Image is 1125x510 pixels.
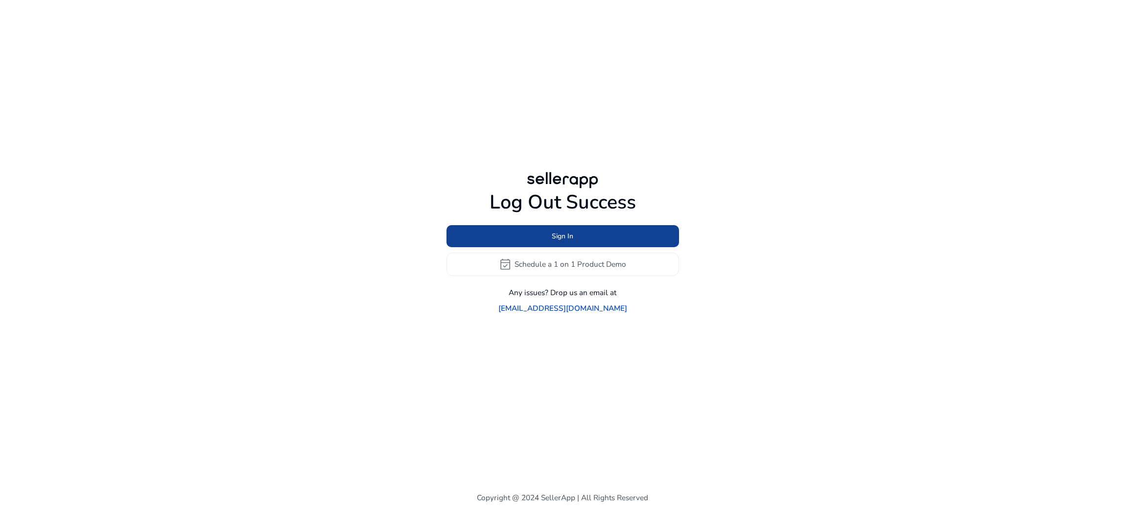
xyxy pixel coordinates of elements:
[509,287,616,298] p: Any issues? Drop us an email at
[498,302,627,314] a: [EMAIL_ADDRESS][DOMAIN_NAME]
[499,258,512,271] span: event_available
[552,231,573,241] span: Sign In
[446,225,679,247] button: Sign In
[446,253,679,276] button: event_availableSchedule a 1 on 1 Product Demo
[446,191,679,214] h1: Log Out Success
